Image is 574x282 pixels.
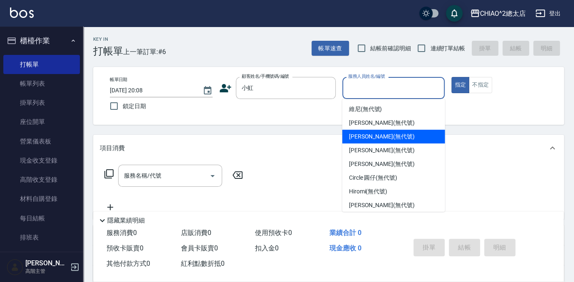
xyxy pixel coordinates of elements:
a: 座位開單 [3,112,80,131]
a: 每日結帳 [3,209,80,228]
img: Person [7,259,23,275]
span: 使用預收卡 0 [255,229,292,237]
a: 打帳單 [3,55,80,74]
a: 營業儀表板 [3,132,80,151]
h2: Key In [93,37,123,42]
span: 鎖定日期 [123,102,146,111]
span: [PERSON_NAME] (無代號) [349,201,415,210]
span: 連續打單結帳 [430,44,465,53]
a: 現金收支登錄 [3,151,80,170]
label: 帳單日期 [110,77,127,83]
span: 紅利點數折抵 0 [181,260,225,267]
span: 上一筆訂單:#6 [123,47,166,57]
span: 店販消費 0 [181,229,211,237]
button: Choose date, selected date is 2025-09-07 [198,81,218,101]
span: 會員卡販賣 0 [181,244,218,252]
span: [PERSON_NAME] (無代號) [349,160,415,168]
span: 服務消費 0 [106,229,137,237]
div: 項目消費 [93,135,564,161]
div: CHIAO^2總太店 [480,8,526,19]
span: Hiromi (無代號) [349,187,387,196]
img: Logo [10,7,34,18]
label: 服務人員姓名/編號 [348,73,385,79]
p: 隱藏業績明細 [107,216,145,225]
a: 掛單列表 [3,93,80,112]
a: 現場電腦打卡 [3,247,80,266]
span: 維尼 (無代號) [349,105,382,114]
span: 扣入金 0 [255,244,279,252]
span: Circle 圓仔 (無代號) [349,173,397,182]
button: Open [206,169,219,183]
button: save [446,5,463,22]
button: 帳單速查 [312,41,349,56]
a: 材料自購登錄 [3,189,80,208]
a: 高階收支登錄 [3,170,80,189]
button: 櫃檯作業 [3,30,80,52]
span: [PERSON_NAME] (無代號) [349,119,415,127]
button: 登出 [532,6,564,21]
span: [PERSON_NAME] (無代號) [349,132,415,141]
span: 業績合計 0 [329,229,361,237]
input: YYYY/MM/DD hh:mm [110,84,194,97]
button: CHIAO^2總太店 [467,5,529,22]
button: 指定 [451,77,469,93]
h3: 打帳單 [93,45,123,57]
h5: [PERSON_NAME] [25,259,68,267]
span: 其他付款方式 0 [106,260,150,267]
span: 現金應收 0 [329,244,361,252]
a: 帳單列表 [3,74,80,93]
label: 顧客姓名/手機號碼/編號 [242,73,289,79]
button: 不指定 [469,77,492,93]
a: 排班表 [3,228,80,247]
span: 預收卡販賣 0 [106,244,143,252]
span: 結帳前確認明細 [370,44,411,53]
p: 項目消費 [100,144,125,153]
span: [PERSON_NAME] (無代號) [349,146,415,155]
p: 高階主管 [25,267,68,275]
